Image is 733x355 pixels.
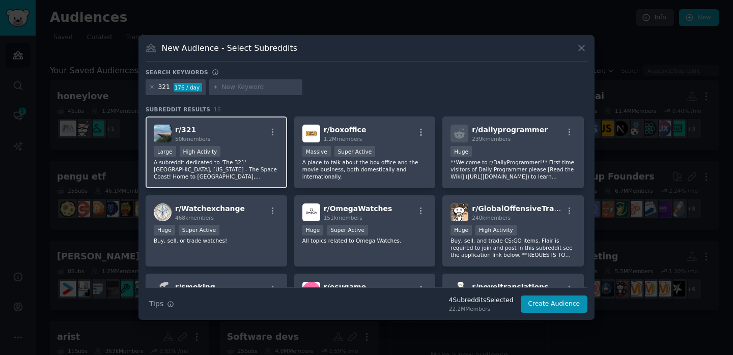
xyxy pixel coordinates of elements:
[302,159,428,180] p: A place to talk about the box office and the movie business, both domestically and internationally.
[472,215,511,221] span: 240k members
[175,136,210,142] span: 50k members
[475,225,517,235] div: High Activity
[221,83,299,92] input: New Keyword
[450,159,576,180] p: **Welcome to r/DailyProgrammer!** First time visitors of Daily Programmer please [Read the Wiki] ...
[154,237,279,244] p: Buy, sell, or trade watches!
[179,225,220,235] div: Super Active
[175,126,196,134] span: r/ 321
[324,126,366,134] span: r/ boxoffice
[302,125,320,142] img: boxoffice
[154,125,172,142] img: 321
[450,146,472,157] div: Huge
[324,215,362,221] span: 151k members
[154,282,172,300] img: smoking
[472,283,548,291] span: r/ noveltranslations
[327,225,368,235] div: Super Active
[175,204,245,213] span: r/ Watchexchange
[449,305,514,312] div: 22.2M Members
[324,204,392,213] span: r/ OmegaWatches
[154,225,175,235] div: Huge
[146,69,208,76] h3: Search keywords
[324,283,366,291] span: r/ osugame
[149,299,163,309] span: Tips
[154,146,176,157] div: Large
[175,283,215,291] span: r/ smoking
[154,203,172,221] img: Watchexchange
[449,296,514,305] div: 4 Subreddit s Selected
[214,106,221,112] span: 16
[146,106,210,113] span: Subreddit Results
[302,146,331,157] div: Massive
[302,203,320,221] img: OmegaWatches
[450,282,468,300] img: noveltranslations
[180,146,221,157] div: High Activity
[146,295,178,313] button: Tips
[174,83,202,92] div: 176 / day
[154,159,279,180] p: A subreddit dedicated to 'The 321' - [GEOGRAPHIC_DATA], [US_STATE] - The Space Coast! Home to [GE...
[334,146,376,157] div: Super Active
[450,237,576,258] p: Buy, sell, and trade CS:GO items. Flair is required to join and post in this subreddit see the ap...
[158,83,170,92] div: 321
[450,225,472,235] div: Huge
[472,136,511,142] span: 239k members
[472,126,548,134] span: r/ dailyprogrammer
[175,215,214,221] span: 468k members
[302,282,320,300] img: osugame
[162,43,297,53] h3: New Audience - Select Subreddits
[302,237,428,244] p: All topics related to Omega Watches.
[472,204,564,213] span: r/ GlobalOffensiveTrade
[302,225,324,235] div: Huge
[521,295,588,313] button: Create Audience
[450,203,468,221] img: GlobalOffensiveTrade
[324,136,362,142] span: 1.2M members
